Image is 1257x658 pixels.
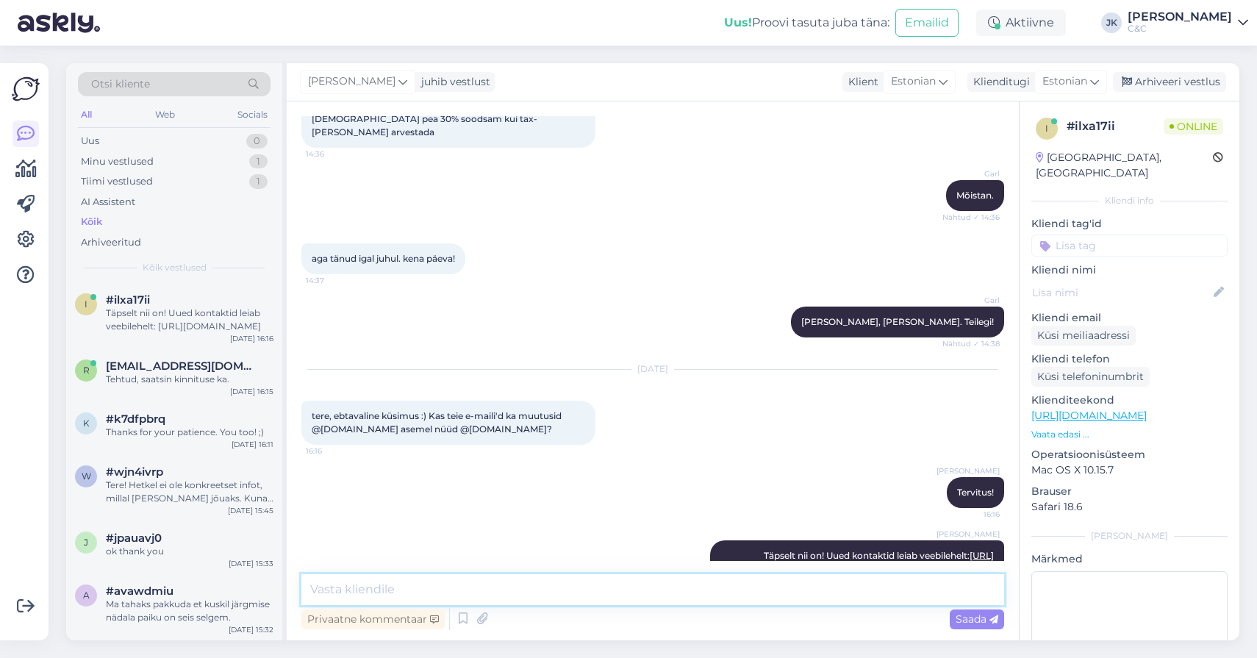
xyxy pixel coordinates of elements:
a: [URL][DOMAIN_NAME] [1031,409,1147,422]
span: #jpauavj0 [106,532,162,545]
span: Tervitus! [957,487,994,498]
div: 1 [249,174,268,189]
p: Mac OS X 10.15.7 [1031,462,1228,478]
div: [DATE] 16:16 [230,333,273,344]
p: Operatsioonisüsteem [1031,447,1228,462]
div: Proovi tasuta juba täna: [724,14,889,32]
span: 14:37 [306,275,361,286]
p: Märkmed [1031,551,1228,567]
div: ok thank you [106,545,273,558]
p: Kliendi telefon [1031,351,1228,367]
span: [PERSON_NAME] [937,465,1000,476]
span: [PERSON_NAME] [937,529,1000,540]
div: [DATE] 16:11 [232,439,273,450]
span: Estonian [891,74,936,90]
div: [PERSON_NAME] [1128,11,1232,23]
div: 0 [246,134,268,149]
p: Safari 18.6 [1031,499,1228,515]
span: Garl [945,168,1000,179]
span: Mõistan. [956,190,994,201]
span: Täpselt nii on! Uued kontaktid leiab veebilehelt: [764,550,994,574]
span: a [83,590,90,601]
span: Kõik vestlused [143,261,207,274]
p: Brauser [1031,484,1228,499]
div: Küsi telefoninumbrit [1031,367,1150,387]
b: Uus! [724,15,752,29]
div: # ilxa17ii [1067,118,1164,135]
span: Otsi kliente [91,76,150,92]
div: Arhiveeri vestlus [1113,72,1226,92]
span: Nähtud ✓ 14:38 [942,338,1000,349]
div: Privaatne kommentaar [301,609,445,629]
div: AI Assistent [81,195,135,210]
div: JK [1101,12,1122,33]
div: [PERSON_NAME] [1031,529,1228,543]
div: 1 [249,154,268,169]
div: Thanks for your patience. You too! ;) [106,426,273,439]
span: aga tänud igal juhul. kena päeva! [312,253,455,264]
div: Küsi meiliaadressi [1031,326,1136,346]
div: Klienditugi [967,74,1030,90]
span: j [84,537,88,548]
span: #k7dfpbrq [106,412,165,426]
span: [PERSON_NAME], [PERSON_NAME]. Teilegi! [801,316,994,327]
span: w [82,471,91,482]
div: Tiimi vestlused [81,174,153,189]
div: Ma tahaks pakkuda et kuskil järgmise nädala paiku on seis selgem. [106,598,273,624]
p: Kliendi email [1031,310,1228,326]
p: Kliendi tag'id [1031,216,1228,232]
span: #avawdmiu [106,584,173,598]
div: [DATE] 15:33 [229,558,273,569]
div: [DATE] [301,362,1004,376]
a: [PERSON_NAME]C&C [1128,11,1248,35]
div: Arhiveeritud [81,235,141,250]
span: 14:36 [306,149,361,160]
div: juhib vestlust [415,74,490,90]
div: Täpselt nii on! Uued kontaktid leiab veebilehelt: [URL][DOMAIN_NAME] [106,307,273,333]
div: Kõik [81,215,102,229]
span: #ilxa17ii [106,293,150,307]
div: All [78,105,95,124]
div: [DATE] 15:45 [228,505,273,516]
div: Klient [842,74,878,90]
span: i [1045,123,1048,134]
p: Vaata edasi ... [1031,428,1228,441]
span: Estonian [1042,74,1087,90]
div: [GEOGRAPHIC_DATA], [GEOGRAPHIC_DATA] [1036,150,1213,181]
span: #wjn4ivrp [106,465,163,479]
span: 16:16 [945,509,1000,520]
div: Minu vestlused [81,154,154,169]
div: Socials [234,105,271,124]
span: k [83,418,90,429]
div: C&C [1128,23,1232,35]
div: [DATE] 16:15 [230,386,273,397]
span: i [85,298,87,310]
span: Online [1164,118,1223,135]
input: Lisa nimi [1032,285,1211,301]
div: Tehtud, saatsin kinnituse ka. [106,373,273,386]
div: [DATE] 15:32 [229,624,273,635]
div: Kliendi info [1031,194,1228,207]
div: Aktiivne [976,10,1066,36]
span: Nähtud ✓ 14:36 [942,212,1000,223]
span: 16:16 [306,446,361,457]
span: Rokokapp@gmail.com [106,360,259,373]
span: [PERSON_NAME] [308,74,395,90]
div: Uus [81,134,99,149]
p: Klienditeekond [1031,393,1228,408]
span: Saada [956,612,998,626]
span: Garl [945,295,1000,306]
button: Emailid [895,9,959,37]
img: Askly Logo [12,75,40,103]
span: tere, ebtavaline küsimus :) Kas teie e-maili'd ka muutusid @[DOMAIN_NAME] asemel nüüd @[DOMAIN_NA... [312,410,564,435]
div: Tere! Hetkel ei ole konkreetset infot, millal [PERSON_NAME] jõuaks. Kuna eeltellimusi on palju ja... [106,479,273,505]
span: R [83,365,90,376]
p: Kliendi nimi [1031,262,1228,278]
input: Lisa tag [1031,235,1228,257]
div: Web [152,105,178,124]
